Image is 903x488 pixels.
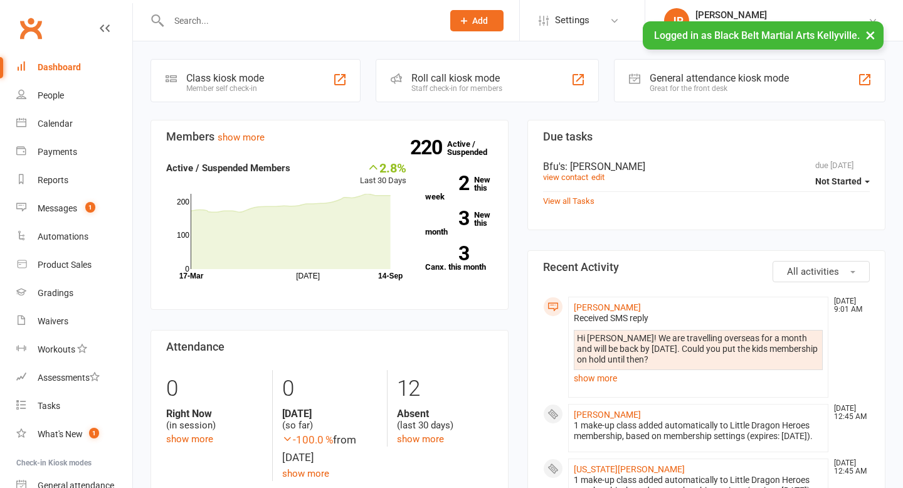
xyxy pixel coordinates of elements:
[16,166,132,194] a: Reports
[38,231,88,241] div: Automations
[650,72,789,84] div: General attendance kiosk mode
[38,316,68,326] div: Waivers
[397,433,444,445] a: show more
[16,307,132,336] a: Waivers
[574,369,823,387] a: show more
[165,12,434,29] input: Search...
[38,401,60,411] div: Tasks
[574,313,823,324] div: Received SMS reply
[815,176,862,186] span: Not Started
[166,408,263,420] strong: Right Now
[166,408,263,432] div: (in session)
[574,410,641,420] a: [PERSON_NAME]
[166,130,493,143] h3: Members
[695,21,868,32] div: Black Belt Martial Arts [GEOGRAPHIC_DATA]
[282,370,378,408] div: 0
[15,13,46,44] a: Clubworx
[16,223,132,251] a: Automations
[411,84,502,93] div: Staff check-in for members
[574,464,685,474] a: [US_STATE][PERSON_NAME]
[695,9,868,21] div: [PERSON_NAME]
[555,6,589,34] span: Settings
[859,21,882,48] button: ×
[38,203,77,213] div: Messages
[543,161,870,172] div: Bfu's
[397,408,493,420] strong: Absent
[38,175,68,185] div: Reports
[16,251,132,279] a: Product Sales
[397,370,493,408] div: 12
[577,333,820,365] div: Hi [PERSON_NAME]! We are travelling overseas for a month and will be back by [DATE]. Could you pu...
[282,432,378,465] div: from [DATE]
[450,10,504,31] button: Add
[38,62,81,72] div: Dashboard
[425,211,493,236] a: 3New this month
[425,174,469,193] strong: 2
[654,29,860,41] span: Logged in as Black Belt Martial Arts Kellyville.
[16,392,132,420] a: Tasks
[360,161,406,174] div: 2.8%
[828,405,869,421] time: [DATE] 12:45 AM
[565,161,645,172] span: : [PERSON_NAME]
[16,110,132,138] a: Calendar
[38,344,75,354] div: Workouts
[282,433,333,446] span: -100.0 %
[166,341,493,353] h3: Attendance
[543,172,588,182] a: view contact
[166,370,263,408] div: 0
[472,16,488,26] span: Add
[543,261,870,273] h3: Recent Activity
[360,161,406,188] div: Last 30 Days
[282,408,378,420] strong: [DATE]
[815,170,870,193] button: Not Started
[410,138,447,157] strong: 220
[186,84,264,93] div: Member self check-in
[425,176,493,201] a: 2New this week
[38,260,92,270] div: Product Sales
[16,194,132,223] a: Messages 1
[16,364,132,392] a: Assessments
[38,119,73,129] div: Calendar
[218,132,265,143] a: show more
[543,130,870,143] h3: Due tasks
[89,428,99,438] span: 1
[38,147,77,157] div: Payments
[16,138,132,166] a: Payments
[664,8,689,33] div: JP
[574,420,823,442] div: 1 make-up class added automatically to Little Dragon Heroes membership, based on membership setti...
[397,408,493,432] div: (last 30 days)
[447,130,502,166] a: 220Active / Suspended
[425,246,493,271] a: 3Canx. this month
[38,90,64,100] div: People
[543,196,594,206] a: View all Tasks
[166,162,290,174] strong: Active / Suspended Members
[411,72,502,84] div: Roll call kiosk mode
[591,172,605,182] a: edit
[425,244,469,263] strong: 3
[574,302,641,312] a: [PERSON_NAME]
[16,82,132,110] a: People
[773,261,870,282] button: All activities
[650,84,789,93] div: Great for the front desk
[38,429,83,439] div: What's New
[828,297,869,314] time: [DATE] 9:01 AM
[828,459,869,475] time: [DATE] 12:45 AM
[425,209,469,228] strong: 3
[16,336,132,364] a: Workouts
[16,420,132,448] a: What's New1
[186,72,264,84] div: Class kiosk mode
[787,266,839,277] span: All activities
[282,468,329,479] a: show more
[38,373,100,383] div: Assessments
[38,288,73,298] div: Gradings
[166,433,213,445] a: show more
[85,202,95,213] span: 1
[16,53,132,82] a: Dashboard
[282,408,378,432] div: (so far)
[16,279,132,307] a: Gradings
